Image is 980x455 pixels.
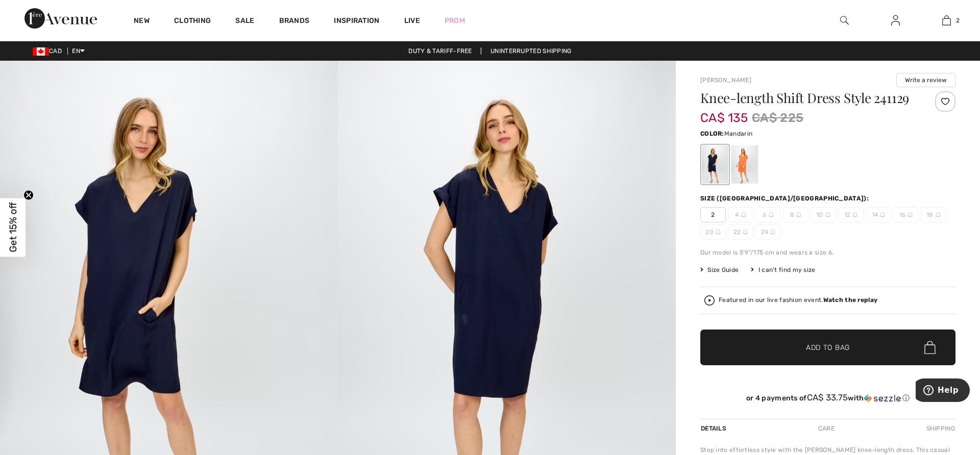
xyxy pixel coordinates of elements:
a: Brands [279,16,310,27]
span: 16 [893,207,919,222]
div: Care [810,419,843,438]
iframe: Opens a widget where you can find more information [916,378,970,404]
span: 2 [700,207,726,222]
span: 12 [838,207,864,222]
a: Prom [445,15,465,26]
img: Watch the replay [704,295,715,306]
div: I can't find my size [751,265,815,274]
strong: Watch the replay [823,296,878,304]
span: CA$ 135 [700,100,748,125]
span: 20 [700,224,726,240]
span: 8 [783,207,808,222]
img: ring-m.svg [743,230,748,235]
a: [PERSON_NAME] [700,77,751,84]
div: Details [700,419,729,438]
button: Write a review [896,73,955,87]
div: Shipping [924,419,955,438]
a: Sale [235,16,254,27]
img: ring-m.svg [770,230,775,235]
div: or 4 payments ofCA$ 33.75withSezzle Click to learn more about Sezzle [700,393,955,407]
div: or 4 payments of with [700,393,955,403]
img: ring-m.svg [769,212,774,217]
a: 2 [921,14,971,27]
span: Size Guide [700,265,739,274]
span: 10 [811,207,836,222]
a: Sign In [883,14,908,27]
a: New [134,16,150,27]
span: CA$ 33.75 [807,392,848,402]
img: search the website [840,14,849,27]
img: My Bag [942,14,951,27]
button: Add to Bag [700,330,955,365]
img: My Info [891,14,900,27]
span: 4 [728,207,753,222]
img: ring-m.svg [741,212,746,217]
span: 22 [728,224,753,240]
span: Inspiration [334,16,379,27]
span: Mandarin [724,130,752,137]
span: 14 [866,207,891,222]
div: Mandarin [731,145,758,184]
div: Featured in our live fashion event. [719,297,877,304]
span: Get 15% off [7,203,19,252]
img: Bag.svg [924,341,936,354]
div: Midnight Blue [702,145,728,184]
span: CA$ 225 [752,109,803,127]
img: Canadian Dollar [33,47,49,56]
img: Sezzle [864,394,901,403]
button: Close teaser [23,190,34,200]
div: Our model is 5'9"/175 cm and wears a size 6. [700,248,955,257]
span: CAD [33,47,66,55]
img: 1ère Avenue [24,8,97,29]
span: 24 [755,224,781,240]
span: 2 [956,16,960,25]
img: ring-m.svg [716,230,721,235]
span: Add to Bag [806,342,850,353]
img: ring-m.svg [796,212,801,217]
span: Color: [700,130,724,137]
img: ring-m.svg [852,212,857,217]
a: Clothing [174,16,211,27]
span: EN [72,47,85,55]
a: Live [404,15,420,26]
h1: Knee-length Shift Dress Style 241129 [700,91,913,105]
span: 6 [755,207,781,222]
img: ring-m.svg [825,212,830,217]
img: ring-m.svg [936,212,941,217]
img: ring-m.svg [880,212,885,217]
span: 18 [921,207,946,222]
div: Size ([GEOGRAPHIC_DATA]/[GEOGRAPHIC_DATA]): [700,194,871,203]
img: ring-m.svg [908,212,913,217]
